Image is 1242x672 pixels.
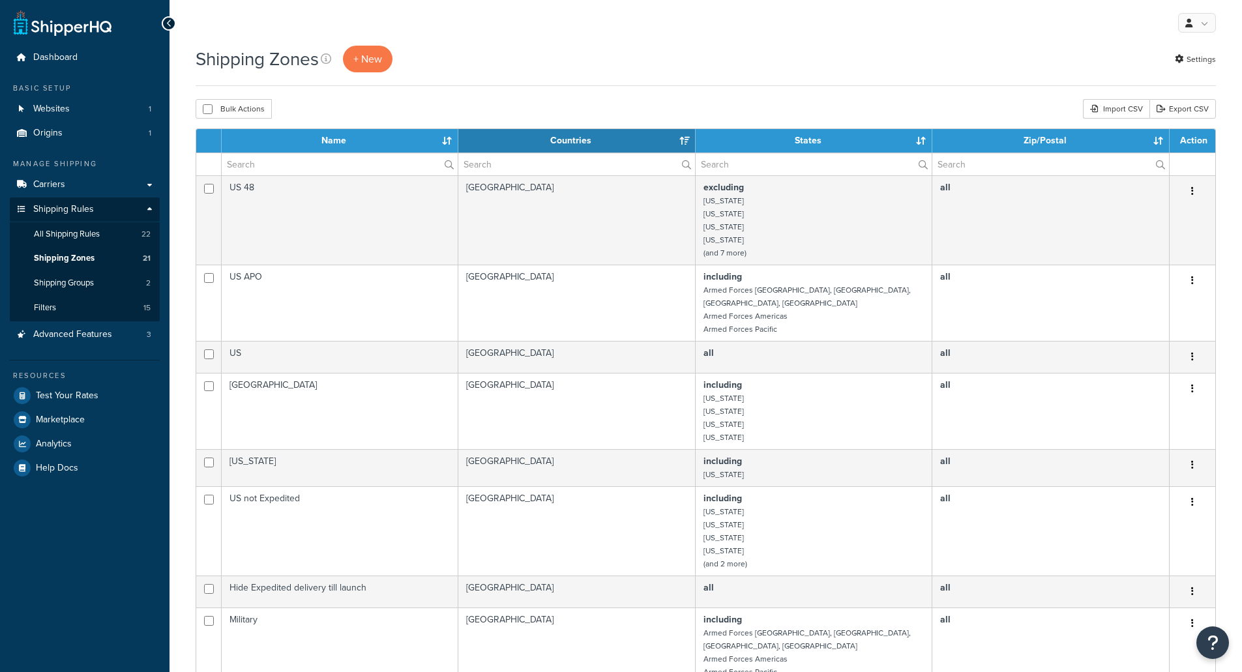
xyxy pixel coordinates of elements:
[1170,129,1215,153] th: Action
[703,431,744,443] small: [US_STATE]
[940,346,951,360] b: all
[1149,99,1216,119] a: Export CSV
[10,121,160,145] li: Origins
[703,519,744,531] small: [US_STATE]
[940,581,951,594] b: all
[703,221,744,233] small: [US_STATE]
[10,197,160,321] li: Shipping Rules
[34,278,94,289] span: Shipping Groups
[10,222,160,246] li: All Shipping Rules
[10,83,160,94] div: Basic Setup
[458,576,696,607] td: [GEOGRAPHIC_DATA]
[34,229,100,240] span: All Shipping Rules
[34,253,95,264] span: Shipping Zones
[10,296,160,320] a: Filters 15
[222,153,458,175] input: Search
[10,97,160,121] li: Websites
[33,52,78,63] span: Dashboard
[940,613,951,626] b: all
[458,153,695,175] input: Search
[703,392,744,404] small: [US_STATE]
[222,129,458,153] th: Name: activate to sort column ascending
[14,10,111,36] a: ShipperHQ Home
[222,265,458,341] td: US APO
[10,323,160,347] a: Advanced Features 3
[10,271,160,295] a: Shipping Groups 2
[33,204,94,215] span: Shipping Rules
[10,408,160,431] a: Marketplace
[703,270,742,284] b: including
[940,454,951,468] b: all
[353,51,382,66] span: + New
[343,46,392,72] a: + New
[36,390,98,402] span: Test Your Rates
[36,415,85,426] span: Marketplace
[33,179,65,190] span: Carriers
[703,346,714,360] b: all
[458,175,696,265] td: [GEOGRAPHIC_DATA]
[703,195,744,207] small: [US_STATE]
[703,454,742,468] b: including
[10,121,160,145] a: Origins 1
[940,491,951,505] b: all
[222,449,458,486] td: [US_STATE]
[196,99,272,119] button: Bulk Actions
[10,456,160,480] a: Help Docs
[10,97,160,121] a: Websites 1
[143,253,151,264] span: 21
[10,246,160,270] a: Shipping Zones 21
[940,181,951,194] b: all
[36,463,78,474] span: Help Docs
[10,271,160,295] li: Shipping Groups
[10,46,160,70] a: Dashboard
[703,469,744,480] small: [US_STATE]
[1175,50,1216,68] a: Settings
[36,439,72,450] span: Analytics
[703,653,788,665] small: Armed Forces Americas
[10,222,160,246] a: All Shipping Rules 22
[703,208,744,220] small: [US_STATE]
[703,491,742,505] b: including
[222,341,458,373] td: US
[10,158,160,169] div: Manage Shipping
[10,384,160,407] a: Test Your Rates
[10,296,160,320] li: Filters
[1083,99,1149,119] div: Import CSV
[696,153,932,175] input: Search
[703,234,744,246] small: [US_STATE]
[458,449,696,486] td: [GEOGRAPHIC_DATA]
[146,278,151,289] span: 2
[10,370,160,381] div: Resources
[703,247,747,259] small: (and 7 more)
[703,627,911,652] small: Armed Forces [GEOGRAPHIC_DATA], [GEOGRAPHIC_DATA], [GEOGRAPHIC_DATA], [GEOGRAPHIC_DATA]
[143,302,151,314] span: 15
[703,532,744,544] small: [US_STATE]
[10,432,160,456] a: Analytics
[703,405,744,417] small: [US_STATE]
[1196,626,1229,659] button: Open Resource Center
[703,506,744,518] small: [US_STATE]
[10,173,160,197] a: Carriers
[458,341,696,373] td: [GEOGRAPHIC_DATA]
[458,265,696,341] td: [GEOGRAPHIC_DATA]
[703,545,744,557] small: [US_STATE]
[10,246,160,270] li: Shipping Zones
[33,104,70,115] span: Websites
[703,558,747,570] small: (and 2 more)
[33,128,63,139] span: Origins
[703,181,744,194] b: excluding
[940,270,951,284] b: all
[703,323,777,335] small: Armed Forces Pacific
[703,418,744,430] small: [US_STATE]
[458,486,696,576] td: [GEOGRAPHIC_DATA]
[196,46,319,72] h1: Shipping Zones
[222,373,458,449] td: [GEOGRAPHIC_DATA]
[703,613,742,626] b: including
[458,373,696,449] td: [GEOGRAPHIC_DATA]
[932,129,1170,153] th: Zip/Postal: activate to sort column ascending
